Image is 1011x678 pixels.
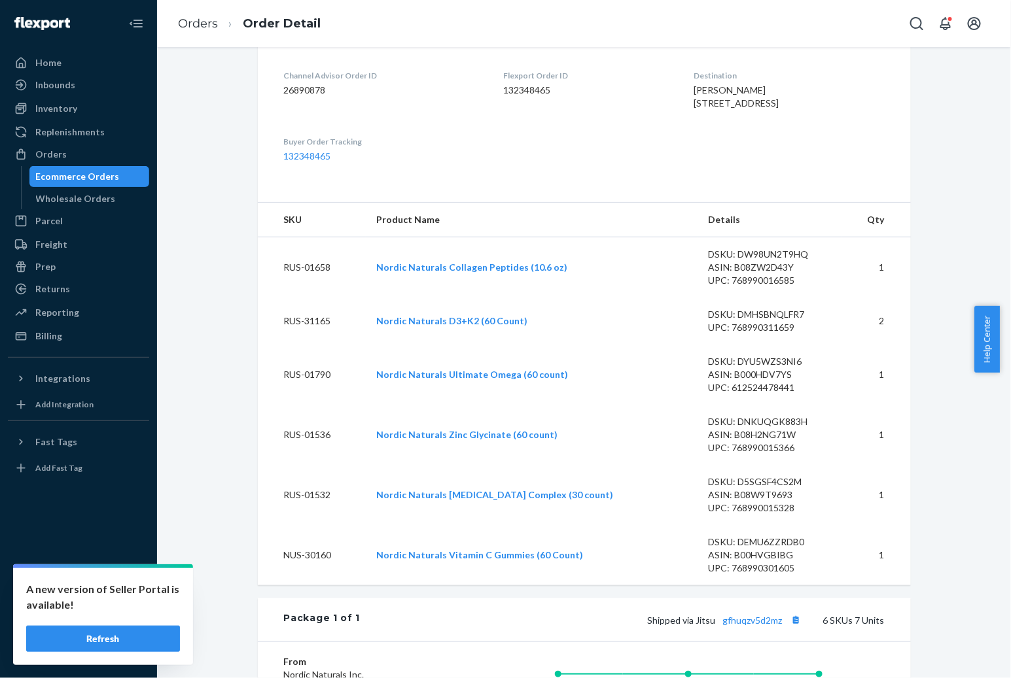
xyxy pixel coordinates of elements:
[8,234,149,255] a: Freight
[360,611,884,628] div: 6 SKUs 7 Units
[708,441,831,454] div: UPC: 768990015366
[35,148,67,161] div: Orders
[708,415,831,428] div: DSKU: DNKUQGK883H
[35,214,63,228] div: Parcel
[8,144,149,165] a: Orders
[708,381,831,394] div: UPC: 612524478441
[366,203,698,237] th: Product Name
[35,56,62,69] div: Home
[8,575,149,596] a: Settings
[26,626,180,652] button: Refresh
[376,429,558,440] a: Nordic Naturals Zinc Glycinate (60 count)
[904,10,930,37] button: Open Search Box
[708,274,831,287] div: UPC: 768990016585
[178,16,218,31] a: Orders
[708,488,831,501] div: ASIN: B08W9T9693
[35,399,94,410] div: Add Integration
[376,489,613,500] a: Nordic Naturals [MEDICAL_DATA] Complex (30 count)
[842,525,911,585] td: 1
[842,237,911,298] td: 1
[842,345,911,405] td: 1
[258,345,366,405] td: RUS-01790
[284,136,483,147] dt: Buyer Order Tracking
[503,70,673,81] dt: Flexport Order ID
[708,562,831,575] div: UPC: 768990301605
[258,405,366,465] td: RUS-01536
[708,501,831,515] div: UPC: 768990015328
[284,150,331,161] a: 132348465
[35,102,77,115] div: Inventory
[26,581,180,613] p: A new version of Seller Portal is available!
[284,611,361,628] div: Package 1 of 1
[284,655,440,668] dt: From
[842,405,911,465] td: 1
[258,237,366,298] td: RUS-01658
[168,5,331,43] ol: breadcrumbs
[35,372,90,385] div: Integrations
[8,98,149,119] a: Inventory
[8,279,149,299] a: Returns
[123,10,149,37] button: Close Navigation
[788,611,805,628] button: Copy tracking number
[708,355,831,368] div: DSKU: DYU5WZS3NI6
[36,192,116,205] div: Wholesale Orders
[723,615,783,626] a: gfhuqzv5d2mz
[708,428,831,441] div: ASIN: B08H2NG71W
[29,166,150,187] a: Ecommerce Orders
[29,188,150,209] a: Wholesale Orders
[376,262,567,273] a: Nordic Naturals Collagen Peptides (10.6 oz)
[36,170,120,183] div: Ecommerce Orders
[8,394,149,415] a: Add Integration
[842,465,911,525] td: 1
[8,52,149,73] a: Home
[708,248,831,261] div: DSKU: DW98UN2T9HQ
[842,203,911,237] th: Qty
[708,535,831,549] div: DSKU: DEMU6ZZRDB0
[284,70,483,81] dt: Channel Advisor Order ID
[376,549,583,560] a: Nordic Naturals Vitamin C Gummies (60 Count)
[258,525,366,585] td: NUS-30160
[8,432,149,452] button: Fast Tags
[708,308,831,321] div: DSKU: DMHSBNQLFR7
[842,297,911,345] td: 2
[694,70,885,81] dt: Destination
[35,78,75,92] div: Inbounds
[708,549,831,562] div: ASIN: B00HVGBIBG
[648,615,805,626] span: Shipped via Jitsu
[708,475,831,488] div: DSKU: D5SGSF4CS2M
[284,84,483,97] dd: 26890878
[376,315,527,326] a: Nordic Naturals D3+K2 (60 Count)
[14,17,70,30] img: Flexport logo
[258,297,366,345] td: RUS-31165
[708,368,831,381] div: ASIN: B000HDV7YS
[35,126,105,139] div: Replenishments
[8,597,149,618] a: Talk to Support
[698,203,842,237] th: Details
[8,302,149,323] a: Reporting
[8,326,149,347] a: Billing
[35,435,77,449] div: Fast Tags
[35,238,67,251] div: Freight
[8,619,149,640] a: Help Center
[258,465,366,525] td: RUS-01532
[35,260,56,273] div: Prep
[708,321,831,334] div: UPC: 768990311659
[503,84,673,97] dd: 132348465
[8,122,149,143] a: Replenishments
[35,330,62,343] div: Billing
[708,261,831,274] div: ASIN: B08ZW2D43Y
[35,306,79,319] div: Reporting
[694,84,779,109] span: [PERSON_NAME] [STREET_ADDRESS]
[8,641,149,662] button: Give Feedback
[258,203,366,237] th: SKU
[8,75,149,95] a: Inbounds
[35,462,82,473] div: Add Fast Tag
[376,369,568,380] a: Nordic Naturals Ultimate Omega (60 count)
[8,368,149,389] button: Integrations
[974,306,1000,373] button: Help Center
[961,10,987,37] button: Open account menu
[243,16,321,31] a: Order Detail
[8,458,149,479] a: Add Fast Tag
[35,282,70,296] div: Returns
